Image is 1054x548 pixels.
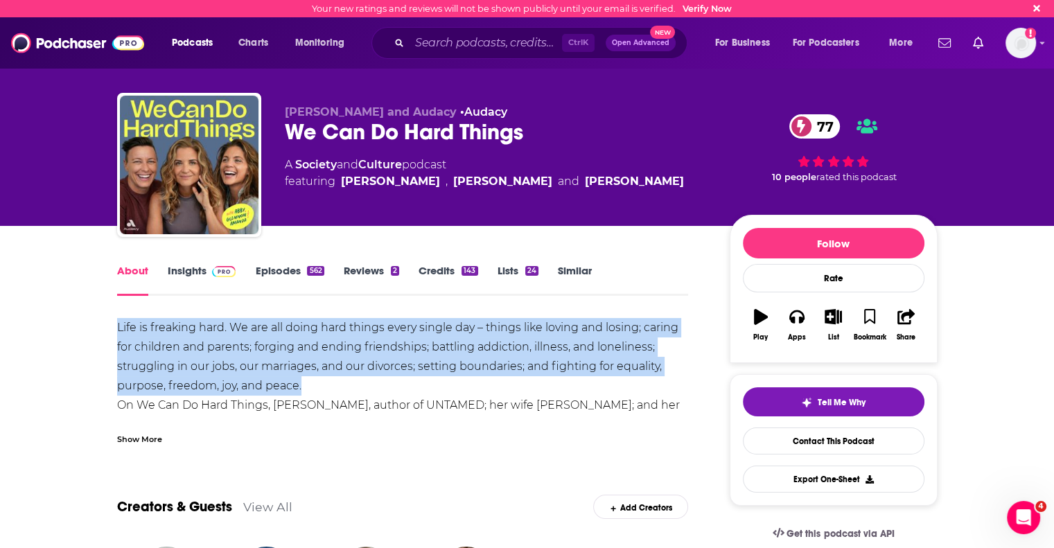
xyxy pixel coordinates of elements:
[295,158,337,171] a: Society
[558,173,579,190] span: and
[772,172,816,182] span: 10 people
[815,300,851,350] button: List
[1035,501,1046,512] span: 4
[784,32,879,54] button: open menu
[743,300,779,350] button: Play
[789,114,841,139] a: 77
[852,300,888,350] button: Bookmark
[285,157,684,190] div: A podcast
[793,33,859,53] span: For Podcasters
[1025,28,1036,39] svg: Email not verified
[715,33,770,53] span: For Business
[462,266,477,276] div: 143
[743,427,924,454] a: Contact This Podcast
[1005,28,1036,58] button: Show profile menu
[585,173,684,190] a: Amanda Doyle
[743,228,924,258] button: Follow
[243,500,292,514] a: View All
[803,114,841,139] span: 77
[683,3,732,14] a: Verify Now
[562,34,595,52] span: Ctrl K
[889,33,913,53] span: More
[11,30,144,56] img: Podchaser - Follow, Share and Rate Podcasts
[897,333,915,342] div: Share
[344,264,399,296] a: Reviews2
[1005,28,1036,58] span: Logged in as londonmking
[229,32,276,54] a: Charts
[818,397,866,408] span: Tell Me Why
[168,264,236,296] a: InsightsPodchaser Pro
[743,264,924,292] div: Rate
[162,32,231,54] button: open menu
[498,264,538,296] a: Lists24
[1007,501,1040,534] iframe: Intercom live chat
[212,266,236,277] img: Podchaser Pro
[117,318,689,512] div: Life is freaking hard. We are all doing hard things every single day – things like loving and los...
[967,31,989,55] a: Show notifications dropdown
[788,333,806,342] div: Apps
[558,264,592,296] a: Similar
[525,266,538,276] div: 24
[391,266,399,276] div: 2
[816,172,897,182] span: rated this podcast
[307,266,324,276] div: 562
[779,300,815,350] button: Apps
[787,528,894,540] span: Get this podcast via API
[453,173,552,190] a: Abby Wambach
[117,498,232,515] a: Creators & Guests
[358,158,402,171] a: Culture
[933,31,956,55] a: Show notifications dropdown
[801,397,812,408] img: tell me why sparkle
[295,33,344,53] span: Monitoring
[705,32,787,54] button: open menu
[238,33,268,53] span: Charts
[286,32,362,54] button: open menu
[337,158,358,171] span: and
[853,333,886,342] div: Bookmark
[385,27,701,59] div: Search podcasts, credits, & more...
[341,173,440,190] a: Glennon Doyle
[650,26,675,39] span: New
[460,105,507,118] span: •
[285,105,457,118] span: [PERSON_NAME] and Audacy
[285,173,684,190] span: featuring
[464,105,507,118] a: Audacy
[730,105,938,191] div: 77 10 peoplerated this podcast
[612,39,669,46] span: Open Advanced
[172,33,213,53] span: Podcasts
[117,264,148,296] a: About
[410,32,562,54] input: Search podcasts, credits, & more...
[743,387,924,416] button: tell me why sparkleTell Me Why
[606,35,676,51] button: Open AdvancedNew
[828,333,839,342] div: List
[255,264,324,296] a: Episodes562
[743,466,924,493] button: Export One-Sheet
[120,96,258,234] img: We Can Do Hard Things
[593,495,688,519] div: Add Creators
[312,3,732,14] div: Your new ratings and reviews will not be shown publicly until your email is verified.
[888,300,924,350] button: Share
[879,32,930,54] button: open menu
[1005,28,1036,58] img: User Profile
[419,264,477,296] a: Credits143
[753,333,768,342] div: Play
[446,173,448,190] span: ,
